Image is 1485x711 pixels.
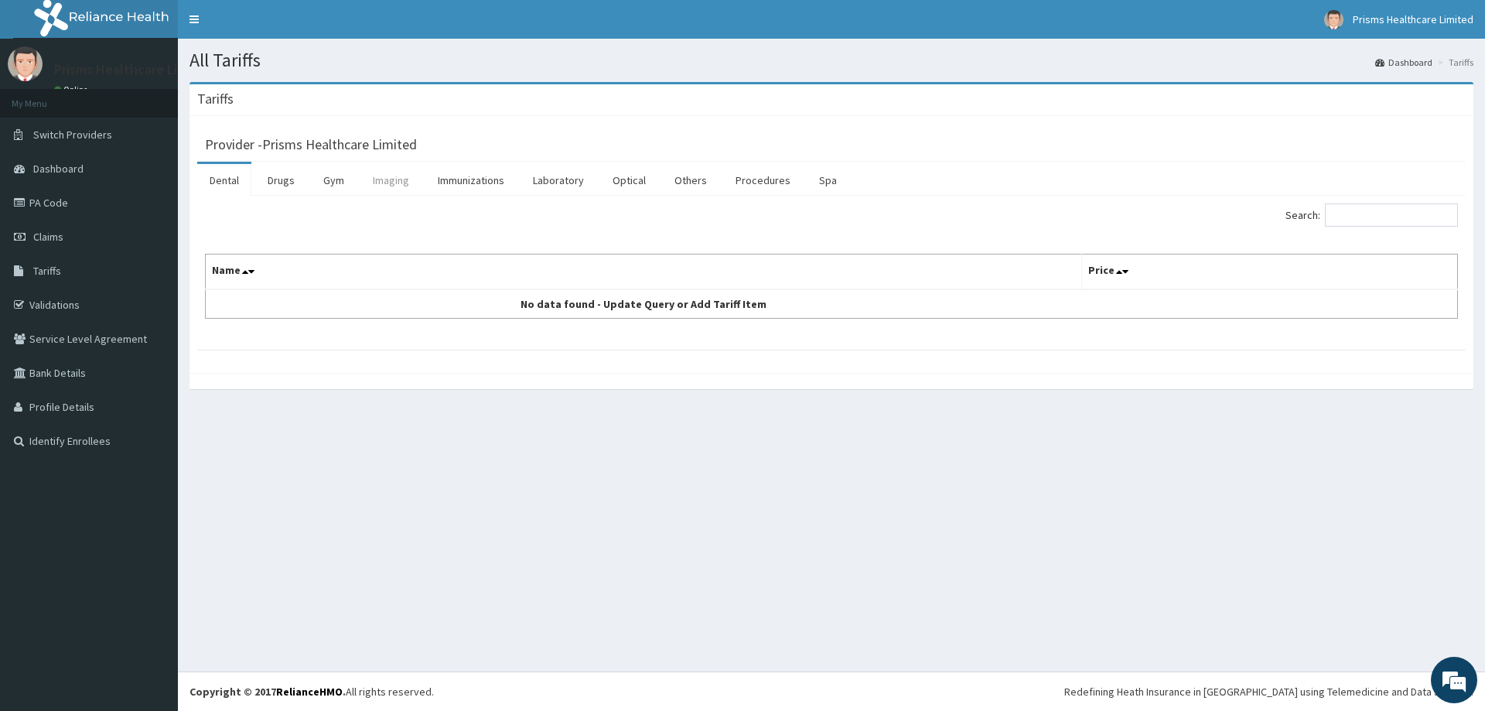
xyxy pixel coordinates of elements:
img: User Image [8,46,43,81]
img: User Image [1324,10,1343,29]
a: Spa [807,164,849,197]
a: Immunizations [425,164,517,197]
a: Others [662,164,719,197]
a: Optical [600,164,658,197]
div: Minimize live chat window [254,8,291,45]
li: Tariffs [1434,56,1473,69]
label: Search: [1285,203,1458,227]
a: Online [54,84,91,95]
textarea: Type your message and hit 'Enter' [8,422,295,477]
th: Price [1082,255,1458,290]
span: We're online! [90,195,213,351]
img: d_794563401_company_1708531726252_794563401 [29,77,63,116]
a: Dental [197,164,251,197]
footer: All rights reserved. [178,672,1485,711]
a: Procedures [723,164,803,197]
span: Claims [33,230,63,244]
a: Laboratory [521,164,596,197]
span: Switch Providers [33,128,112,142]
h1: All Tariffs [189,50,1473,70]
span: Prisms Healthcare Limited [1353,12,1473,26]
div: Chat with us now [80,87,260,107]
span: Tariffs [33,264,61,278]
span: Dashboard [33,162,84,176]
a: RelianceHMO [276,685,343,699]
th: Name [206,255,1082,290]
a: Imaging [360,164,422,197]
h3: Tariffs [197,92,234,106]
strong: Copyright © 2017 . [189,685,346,699]
div: Redefining Heath Insurance in [GEOGRAPHIC_DATA] using Telemedicine and Data Science! [1064,684,1473,699]
a: Gym [311,164,357,197]
p: Prisms Healthcare Limited [54,63,213,77]
h3: Provider - Prisms Healthcare Limited [205,138,417,152]
input: Search: [1325,203,1458,227]
a: Drugs [255,164,307,197]
a: Dashboard [1375,56,1432,69]
td: No data found - Update Query or Add Tariff Item [206,289,1082,319]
